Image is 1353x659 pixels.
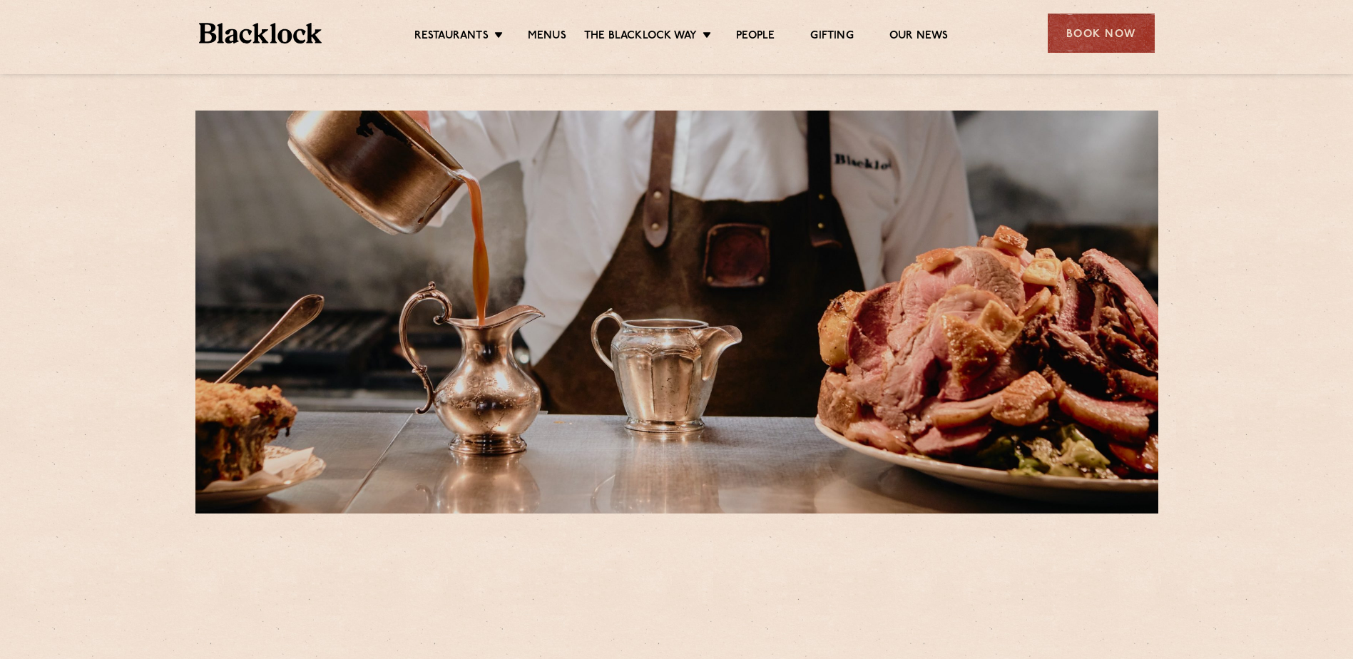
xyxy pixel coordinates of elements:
a: Gifting [810,29,853,45]
div: Book Now [1048,14,1155,53]
img: BL_Textured_Logo-footer-cropped.svg [199,23,322,44]
a: Our News [889,29,949,45]
a: Menus [528,29,566,45]
a: The Blacklock Way [584,29,697,45]
a: People [736,29,775,45]
a: Restaurants [414,29,489,45]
